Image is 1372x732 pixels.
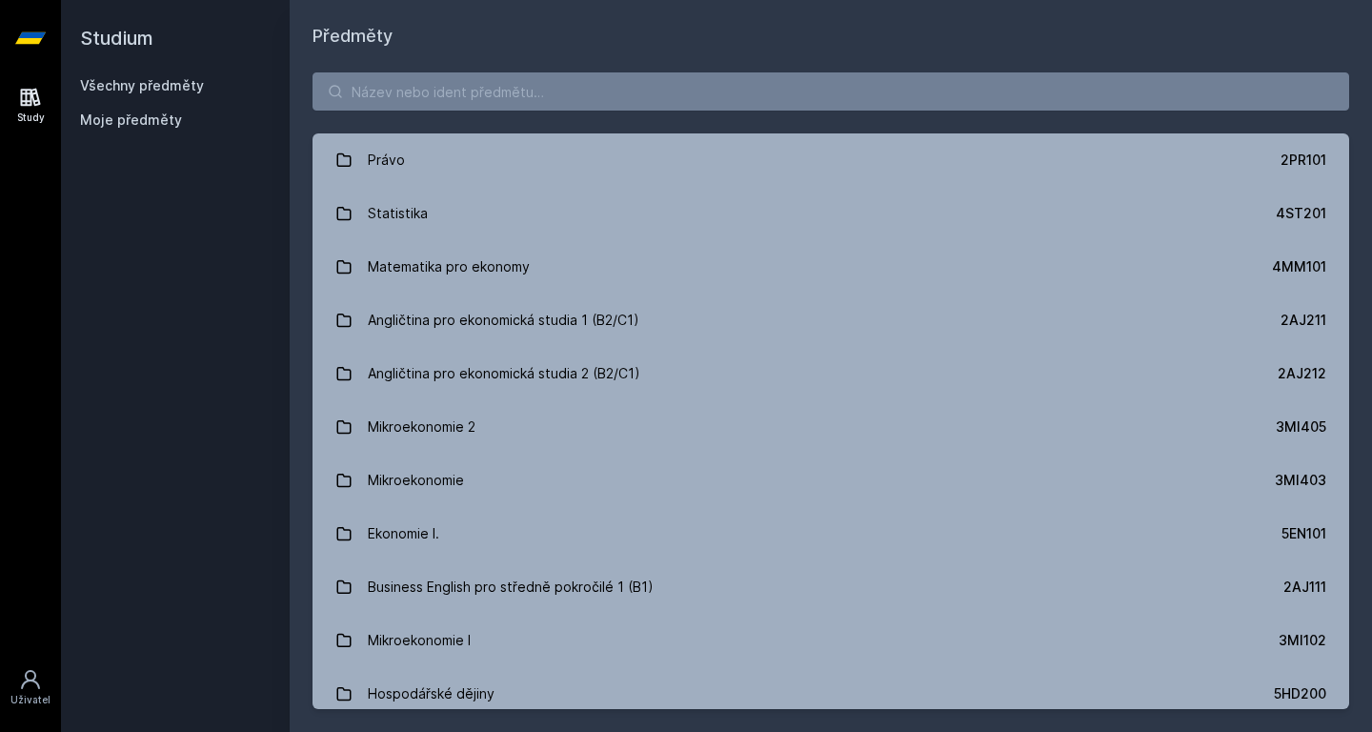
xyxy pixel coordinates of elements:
[313,133,1349,187] a: Právo 2PR101
[1279,631,1326,650] div: 3MI102
[313,240,1349,294] a: Matematika pro ekonomy 4MM101
[17,111,45,125] div: Study
[1276,204,1326,223] div: 4ST201
[313,294,1349,347] a: Angličtina pro ekonomická studia 1 (B2/C1) 2AJ211
[368,194,428,233] div: Statistika
[368,141,405,179] div: Právo
[313,23,1349,50] h1: Předměty
[313,400,1349,454] a: Mikroekonomie 2 3MI405
[80,77,204,93] a: Všechny předměty
[10,693,50,707] div: Uživatel
[368,355,640,393] div: Angličtina pro ekonomická studia 2 (B2/C1)
[1281,311,1326,330] div: 2AJ211
[1281,151,1326,170] div: 2PR101
[1276,417,1326,437] div: 3MI405
[1274,684,1326,703] div: 5HD200
[368,301,639,339] div: Angličtina pro ekonomická studia 1 (B2/C1)
[368,461,464,499] div: Mikroekonomie
[368,568,654,606] div: Business English pro středně pokročilé 1 (B1)
[4,659,57,717] a: Uživatel
[368,515,439,553] div: Ekonomie I.
[1278,364,1326,383] div: 2AJ212
[368,675,494,713] div: Hospodářské dějiny
[368,408,475,446] div: Mikroekonomie 2
[313,667,1349,721] a: Hospodářské dějiny 5HD200
[313,72,1349,111] input: Název nebo ident předmětu…
[4,76,57,134] a: Study
[313,454,1349,507] a: Mikroekonomie 3MI403
[313,347,1349,400] a: Angličtina pro ekonomická studia 2 (B2/C1) 2AJ212
[313,614,1349,667] a: Mikroekonomie I 3MI102
[368,621,471,660] div: Mikroekonomie I
[1281,524,1326,543] div: 5EN101
[313,187,1349,240] a: Statistika 4ST201
[80,111,182,130] span: Moje předměty
[313,507,1349,560] a: Ekonomie I. 5EN101
[313,560,1349,614] a: Business English pro středně pokročilé 1 (B1) 2AJ111
[1283,578,1326,597] div: 2AJ111
[1272,257,1326,276] div: 4MM101
[1275,471,1326,490] div: 3MI403
[368,248,530,286] div: Matematika pro ekonomy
